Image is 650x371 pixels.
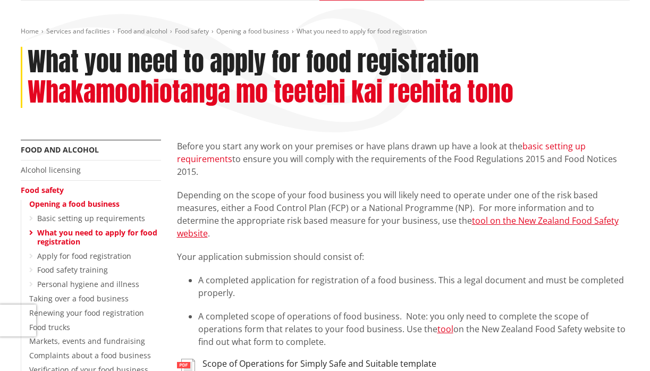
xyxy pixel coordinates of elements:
[437,323,453,335] a: tool
[601,326,639,365] iframe: Messenger Launcher
[297,27,427,36] span: What you need to apply for food registration
[177,140,586,165] a: basic setting up requirements
[28,77,513,108] h2: Whakamoohiotanga mo teetehi kai reehita tono
[37,265,108,275] a: Food safety training
[29,293,129,303] a: Taking over a food business
[177,250,630,263] p: Your application submission should consist of:
[29,308,144,318] a: Renewing your food registration
[198,274,630,299] li: A completed application for registration of a food business. This a legal document and must be co...
[177,140,630,178] p: Before you start any work on your premises or have plans drawn up have a look at the to ensure yo...
[21,185,64,195] a: Food safety
[29,350,151,360] a: Complaints about a food business
[202,359,436,369] h3: Scope of Operations for Simply Safe and Suitable template
[177,189,630,240] p: Depending on the scope of your food business you will likely need to operate under one of the ris...
[29,199,120,209] a: Opening a food business
[29,336,145,346] a: Markets, events and fundraising
[21,145,99,155] a: Food and alcohol
[37,251,131,261] a: Apply for food registration
[117,27,167,36] a: Food and alcohol
[21,27,630,36] nav: breadcrumb
[29,322,70,332] a: Food trucks
[37,227,157,247] a: What you need to apply for food registration
[198,310,630,348] li: A completed scope of operations of food business. Note: you only need to complete the scope of op...
[37,279,139,289] a: Personal hygiene and illness
[46,27,110,36] a: Services and facilities
[21,27,39,36] a: Home
[177,215,619,239] a: tool on the New Zealand Food Safety website
[28,47,479,78] h1: What you need to apply for food registration
[21,165,81,175] a: Alcohol licensing
[216,27,289,36] a: Opening a food business
[37,213,145,223] a: Basic setting up requirements
[175,27,209,36] a: Food safety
